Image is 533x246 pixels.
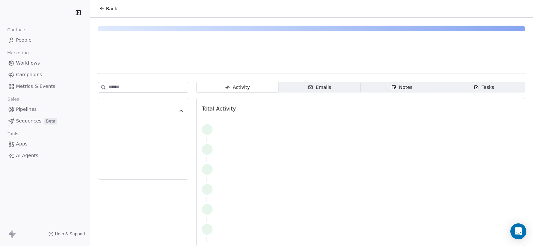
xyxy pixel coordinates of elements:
button: Back [95,3,121,15]
a: Help & Support [48,231,86,237]
a: Metrics & Events [5,81,84,92]
a: Workflows [5,58,84,69]
span: Apps [16,140,28,147]
span: Sales [5,94,22,104]
span: Back [106,5,117,12]
span: People [16,37,32,44]
div: Tasks [474,84,494,91]
div: Emails [308,84,331,91]
a: Pipelines [5,104,84,115]
span: Workflows [16,60,40,67]
span: Campaigns [16,71,42,78]
a: SequencesBeta [5,116,84,126]
span: Marketing [4,48,32,58]
a: People [5,35,84,46]
span: Help & Support [55,231,86,237]
span: Contacts [4,25,29,35]
a: Campaigns [5,69,84,80]
span: AI Agents [16,152,38,159]
span: Pipelines [16,106,37,113]
span: Sequences [16,118,41,124]
a: AI Agents [5,150,84,161]
span: Beta [44,118,57,124]
a: Apps [5,138,84,149]
span: Total Activity [202,106,236,112]
div: Open Intercom Messenger [510,223,526,239]
span: Metrics & Events [16,83,55,90]
div: Notes [391,84,412,91]
span: Tools [5,129,21,139]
